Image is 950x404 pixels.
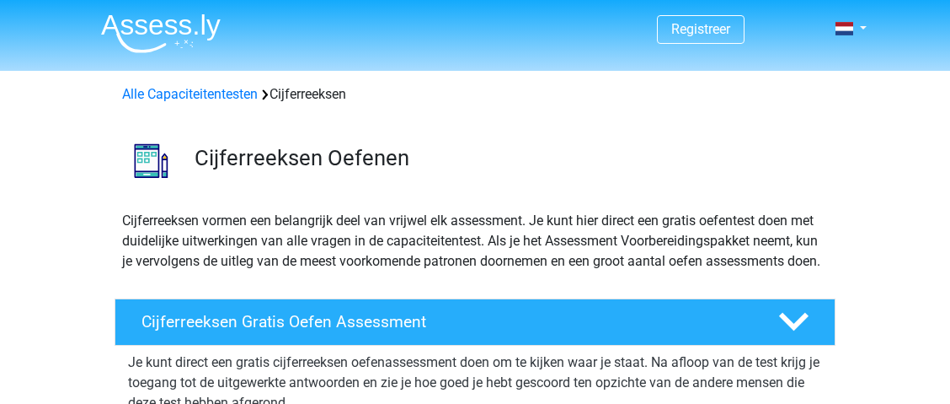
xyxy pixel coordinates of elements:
a: Alle Capaciteitentesten [122,86,258,102]
img: cijferreeksen [115,125,187,197]
a: Cijferreeksen Gratis Oefen Assessment [108,299,842,346]
p: Cijferreeksen vormen een belangrijk deel van vrijwel elk assessment. Je kunt hier direct een grat... [122,211,828,272]
img: Assessly [101,13,221,53]
h4: Cijferreeksen Gratis Oefen Assessment [141,312,751,331]
a: Registreer [671,21,730,37]
div: Cijferreeksen [115,84,835,105]
h3: Cijferreeksen Oefenen [195,145,822,171]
